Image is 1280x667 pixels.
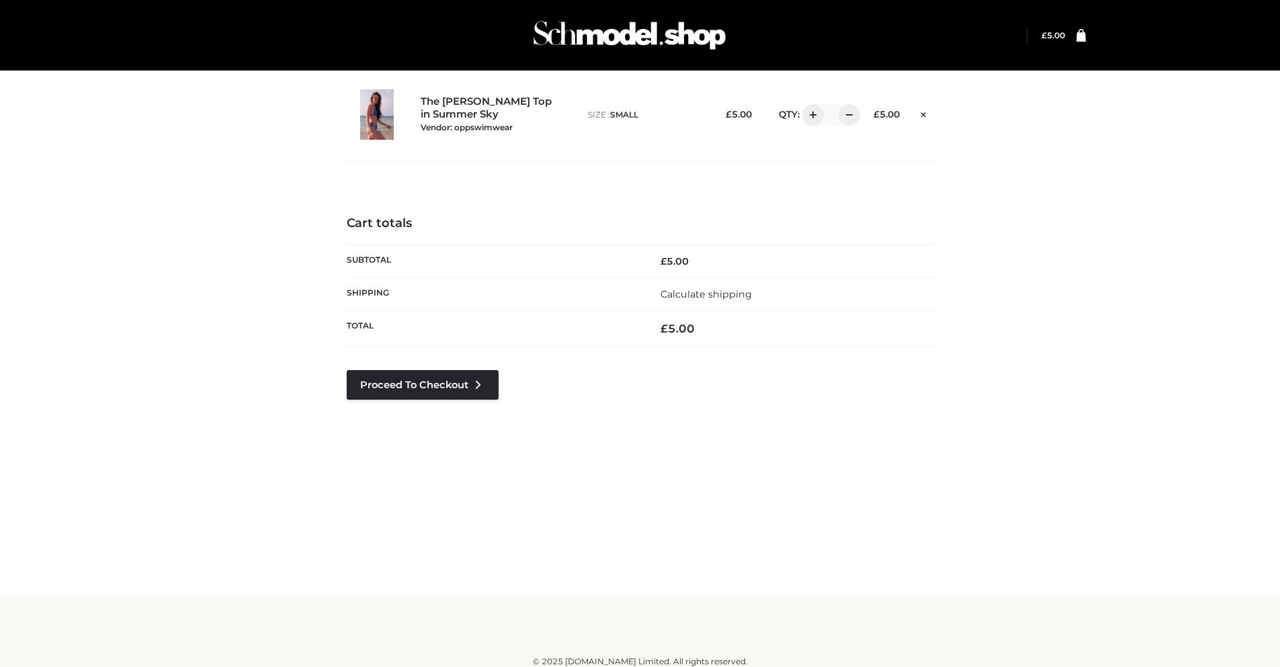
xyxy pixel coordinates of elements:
[660,288,752,300] a: Calculate shipping
[873,109,900,120] bdi: 5.00
[588,109,703,121] p: size :
[421,95,559,133] a: The [PERSON_NAME] Top in Summer SkyVendor: oppswimwear
[347,277,640,310] th: Shipping
[347,311,640,347] th: Total
[873,109,880,120] span: £
[913,104,933,122] a: Remove this item
[660,322,668,335] span: £
[421,122,513,132] small: Vendor: oppswimwear
[1041,30,1065,40] bdi: 5.00
[347,370,499,400] a: Proceed to Checkout
[726,109,732,120] span: £
[660,322,695,335] bdi: 5.00
[1041,30,1047,40] span: £
[610,109,638,120] span: SMALL
[765,104,851,126] div: QTY:
[347,216,934,231] h4: Cart totals
[660,255,689,267] bdi: 5.00
[726,109,752,120] bdi: 5.00
[660,255,667,267] span: £
[1041,30,1065,40] a: £5.00
[529,9,730,62] img: Schmodel Admin 964
[347,244,640,277] th: Subtotal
